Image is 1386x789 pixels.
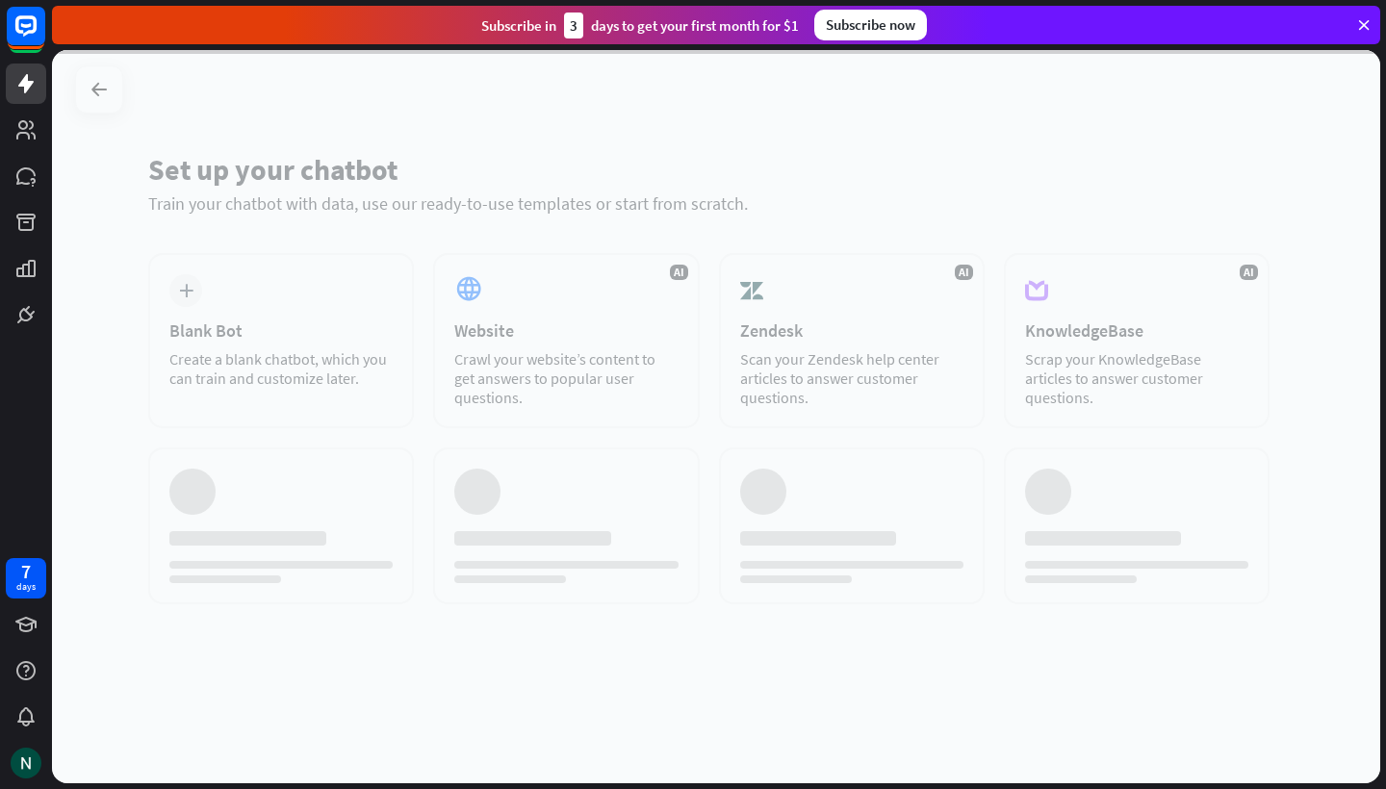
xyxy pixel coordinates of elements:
[564,13,583,38] div: 3
[21,563,31,580] div: 7
[16,580,36,594] div: days
[814,10,927,40] div: Subscribe now
[481,13,799,38] div: Subscribe in days to get your first month for $1
[6,558,46,598] a: 7 days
